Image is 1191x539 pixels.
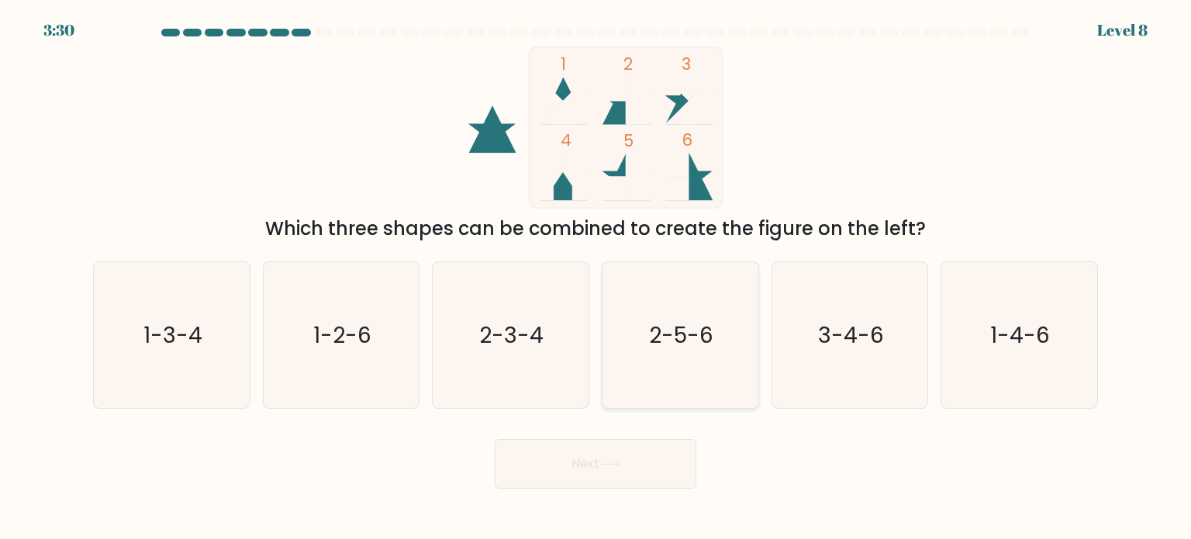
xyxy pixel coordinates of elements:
[143,319,202,350] text: 1-3-4
[1097,19,1148,42] div: Level 8
[102,215,1089,243] div: Which three shapes can be combined to create the figure on the left?
[650,319,714,350] text: 2-5-6
[43,19,74,42] div: 3:30
[991,319,1051,350] text: 1-4-6
[623,130,633,152] tspan: 5
[818,319,884,350] text: 3-4-6
[313,319,371,350] text: 1-2-6
[682,53,691,75] tspan: 3
[480,319,544,350] text: 2-3-4
[623,53,633,75] tspan: 2
[561,129,571,151] tspan: 4
[561,53,566,75] tspan: 1
[495,439,696,489] button: Next
[682,129,692,151] tspan: 6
